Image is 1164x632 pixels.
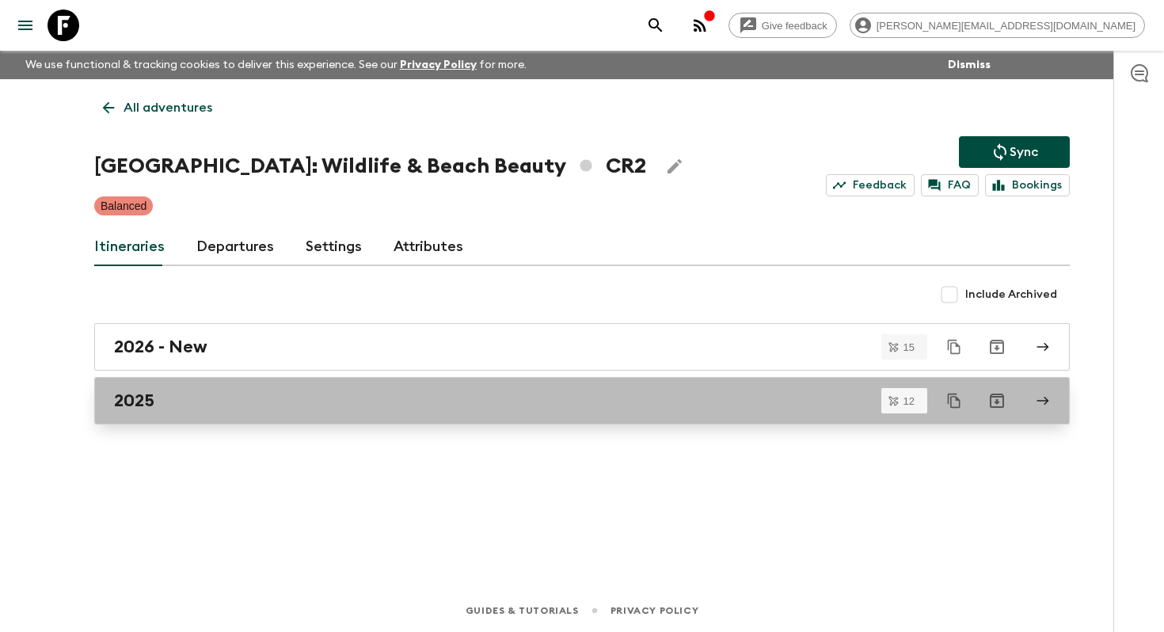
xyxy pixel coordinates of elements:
[114,337,207,357] h2: 2026 - New
[94,150,646,182] h1: [GEOGRAPHIC_DATA]: Wildlife & Beach Beauty CR2
[94,92,221,124] a: All adventures
[659,150,690,182] button: Edit Adventure Title
[940,333,968,361] button: Duplicate
[124,98,212,117] p: All adventures
[611,602,698,619] a: Privacy Policy
[985,174,1070,196] a: Bookings
[981,331,1013,363] button: Archive
[826,174,915,196] a: Feedback
[894,396,924,406] span: 12
[850,13,1145,38] div: [PERSON_NAME][EMAIL_ADDRESS][DOMAIN_NAME]
[868,20,1144,32] span: [PERSON_NAME][EMAIL_ADDRESS][DOMAIN_NAME]
[466,602,579,619] a: Guides & Tutorials
[19,51,533,79] p: We use functional & tracking cookies to deliver this experience. See our for more.
[959,136,1070,168] button: Sync adventure departures to the booking engine
[753,20,836,32] span: Give feedback
[981,385,1013,417] button: Archive
[944,54,995,76] button: Dismiss
[1010,143,1038,162] p: Sync
[101,198,146,214] p: Balanced
[10,10,41,41] button: menu
[196,228,274,266] a: Departures
[894,342,924,352] span: 15
[394,228,463,266] a: Attributes
[728,13,837,38] a: Give feedback
[640,10,671,41] button: search adventures
[94,323,1070,371] a: 2026 - New
[306,228,362,266] a: Settings
[114,390,154,411] h2: 2025
[94,228,165,266] a: Itineraries
[940,386,968,415] button: Duplicate
[965,287,1057,303] span: Include Archived
[921,174,979,196] a: FAQ
[94,377,1070,425] a: 2025
[400,59,477,70] a: Privacy Policy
